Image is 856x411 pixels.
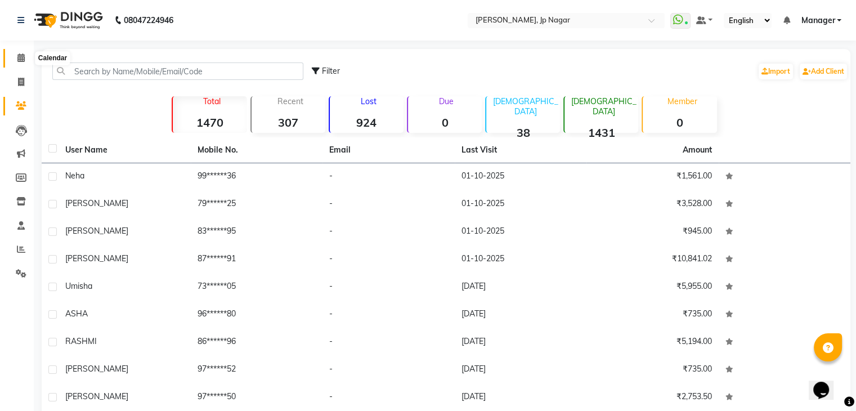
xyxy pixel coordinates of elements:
[586,301,719,329] td: ₹735.00
[800,64,847,79] a: Add Client
[586,218,719,246] td: ₹945.00
[410,96,482,106] p: Due
[455,274,587,301] td: [DATE]
[647,96,716,106] p: Member
[322,356,455,384] td: -
[322,218,455,246] td: -
[173,115,247,129] strong: 1470
[65,391,128,401] span: [PERSON_NAME]
[322,274,455,301] td: -
[643,115,716,129] strong: 0
[586,246,719,274] td: ₹10,841.02
[322,163,455,191] td: -
[322,329,455,356] td: -
[676,137,719,163] th: Amount
[586,163,719,191] td: ₹1,561.00
[322,137,455,163] th: Email
[455,137,587,163] th: Last Visit
[455,191,587,218] td: 01-10-2025
[65,198,128,208] span: [PERSON_NAME]
[455,246,587,274] td: 01-10-2025
[29,5,106,36] img: logo
[569,96,638,117] p: [DEMOGRAPHIC_DATA]
[408,115,482,129] strong: 0
[334,96,404,106] p: Lost
[564,126,638,140] strong: 1431
[191,137,323,163] th: Mobile No.
[124,5,173,36] b: 08047224946
[322,246,455,274] td: -
[59,137,191,163] th: User Name
[455,163,587,191] td: 01-10-2025
[65,364,128,374] span: [PERSON_NAME]
[322,66,340,76] span: Filter
[486,126,560,140] strong: 38
[330,115,404,129] strong: 924
[586,329,719,356] td: ₹5,194.00
[801,15,835,26] span: Manager
[586,191,719,218] td: ₹3,528.00
[35,52,70,65] div: Calendar
[65,281,92,291] span: Umisha
[65,171,84,181] span: Neha
[65,226,128,236] span: [PERSON_NAME]
[65,336,97,346] span: RASHMI
[455,356,587,384] td: [DATE]
[586,274,719,301] td: ₹5,955.00
[491,96,560,117] p: [DEMOGRAPHIC_DATA]
[322,301,455,329] td: -
[809,366,845,400] iframe: chat widget
[256,96,325,106] p: Recent
[322,191,455,218] td: -
[52,62,303,80] input: Search by Name/Mobile/Email/Code
[586,356,719,384] td: ₹735.00
[455,218,587,246] td: 01-10-2025
[455,329,587,356] td: [DATE]
[65,309,88,319] span: ASHA
[65,253,128,263] span: [PERSON_NAME]
[252,115,325,129] strong: 307
[759,64,793,79] a: Import
[177,96,247,106] p: Total
[455,301,587,329] td: [DATE]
